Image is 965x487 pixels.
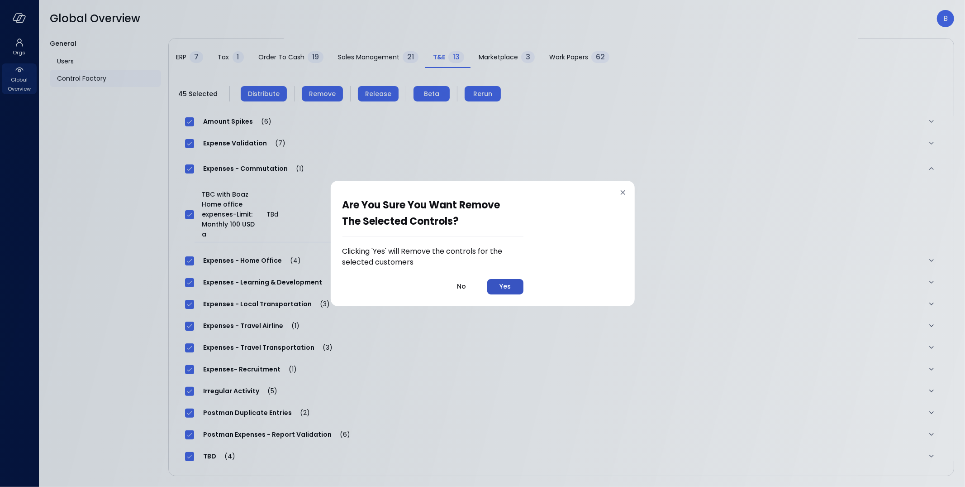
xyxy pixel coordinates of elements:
button: No [444,279,480,294]
div: No [457,281,466,292]
p: Clicking 'Yes' will Remove the controls for the selected customers [342,246,523,268]
button: Yes [487,279,523,294]
h2: Are you sure you want remove the selected controls? [342,197,514,236]
div: Yes [499,281,511,292]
